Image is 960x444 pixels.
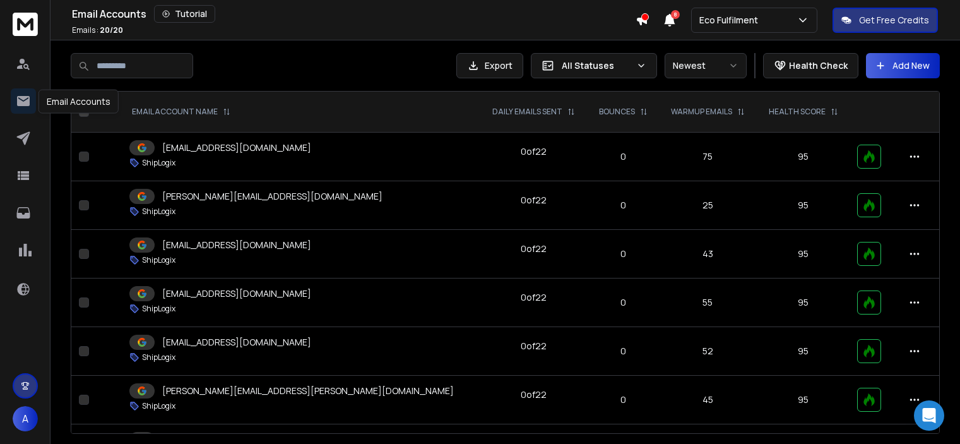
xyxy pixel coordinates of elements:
p: 0 [595,393,651,406]
button: A [13,406,38,431]
p: ShipLogix [142,158,175,168]
td: 95 [757,279,850,327]
p: Health Check [789,59,848,72]
span: 20 / 20 [100,25,123,35]
p: Get Free Credits [859,14,929,27]
td: 95 [757,230,850,279]
td: 52 [659,327,757,376]
p: 0 [595,296,651,309]
div: 0 of 22 [521,145,547,158]
button: Add New [866,53,940,78]
div: Email Accounts [72,5,636,23]
div: EMAIL ACCOUNT NAME [132,107,230,117]
div: Email Accounts [39,90,119,114]
button: Get Free Credits [833,8,938,33]
td: 45 [659,376,757,424]
td: 75 [659,133,757,181]
button: Health Check [763,53,858,78]
td: 43 [659,230,757,279]
td: 95 [757,133,850,181]
td: 95 [757,327,850,376]
td: 95 [757,181,850,230]
p: ShipLogix [142,401,175,411]
p: [EMAIL_ADDRESS][DOMAIN_NAME] [162,336,311,349]
p: 0 [595,345,651,357]
td: 55 [659,279,757,327]
p: DAILY EMAILS SENT [492,107,562,117]
p: HEALTH SCORE [769,107,826,117]
p: Emails : [72,25,123,35]
p: [EMAIL_ADDRESS][DOMAIN_NAME] [162,141,311,154]
p: ShipLogix [142,255,175,265]
p: BOUNCES [599,107,635,117]
p: WARMUP EMAILS [671,107,732,117]
p: [PERSON_NAME][EMAIL_ADDRESS][DOMAIN_NAME] [162,190,382,203]
td: 95 [757,376,850,424]
div: 0 of 22 [521,291,547,304]
p: Eco Fulfilment [699,14,763,27]
button: Tutorial [154,5,215,23]
td: 25 [659,181,757,230]
p: ShipLogix [142,207,175,217]
span: 8 [671,10,680,19]
p: 0 [595,199,651,212]
div: 0 of 22 [521,194,547,207]
div: 0 of 22 [521,340,547,352]
p: [EMAIL_ADDRESS][DOMAIN_NAME] [162,287,311,300]
p: [EMAIL_ADDRESS][DOMAIN_NAME] [162,239,311,251]
div: 0 of 22 [521,388,547,401]
button: Newest [665,53,747,78]
p: 0 [595,150,651,163]
p: [PERSON_NAME][EMAIL_ADDRESS][PERSON_NAME][DOMAIN_NAME] [162,385,454,397]
p: ShipLogix [142,352,175,363]
p: All Statuses [562,59,631,72]
div: 0 of 22 [521,243,547,255]
button: Export [456,53,523,78]
p: ShipLogix [142,304,175,314]
div: Open Intercom Messenger [914,400,944,431]
p: 0 [595,248,651,260]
